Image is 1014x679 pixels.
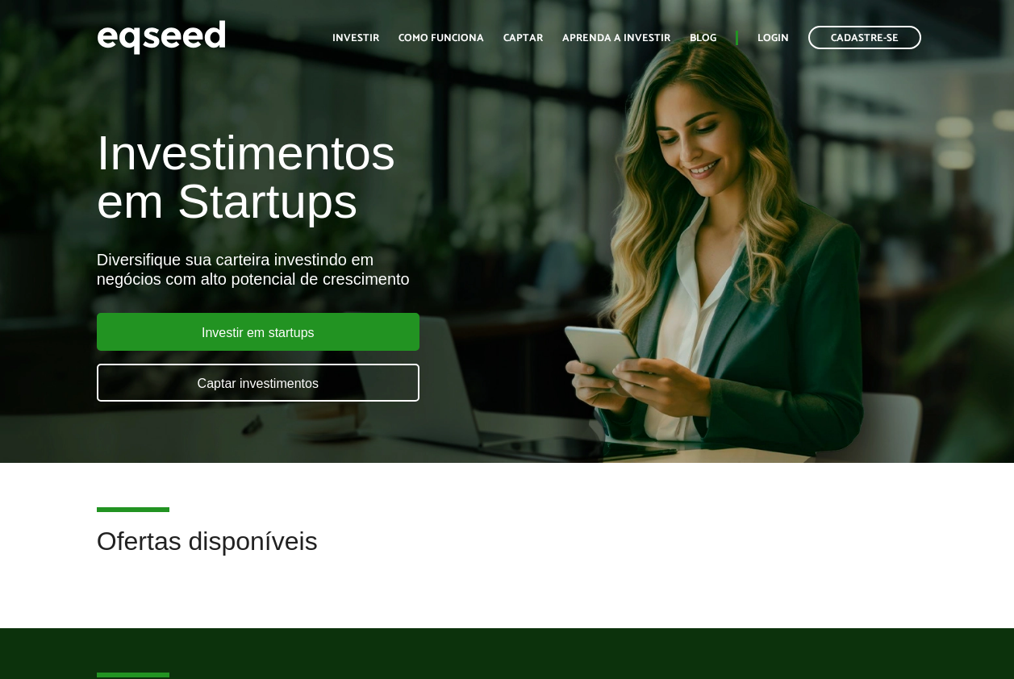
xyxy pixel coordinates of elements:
[503,33,543,44] a: Captar
[97,129,580,226] h1: Investimentos em Startups
[97,16,226,59] img: EqSeed
[97,313,419,351] a: Investir em startups
[97,527,918,580] h2: Ofertas disponíveis
[562,33,670,44] a: Aprenda a investir
[690,33,716,44] a: Blog
[808,26,921,49] a: Cadastre-se
[97,364,419,402] a: Captar investimentos
[332,33,379,44] a: Investir
[97,250,580,289] div: Diversifique sua carteira investindo em negócios com alto potencial de crescimento
[757,33,789,44] a: Login
[399,33,484,44] a: Como funciona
